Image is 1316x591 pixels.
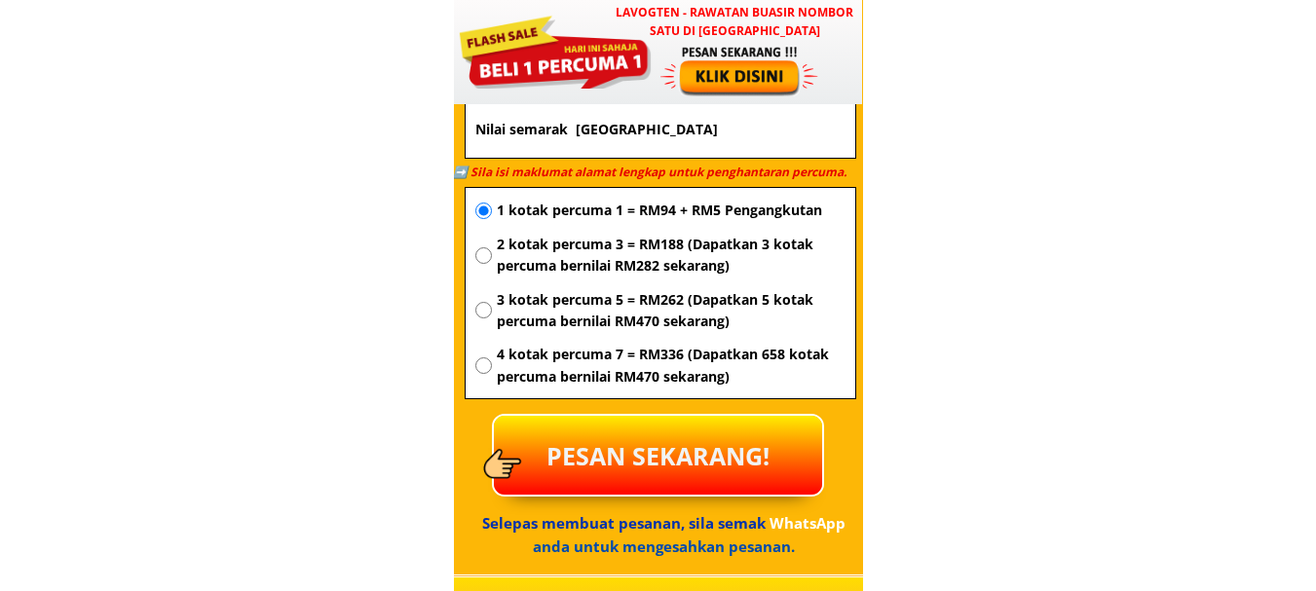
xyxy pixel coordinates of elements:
[482,513,766,533] span: Selepas membuat pesanan, sila semak
[497,344,846,388] span: 4 kotak percuma 7 = RM336 (Dapatkan 658 kotak percuma bernilai RM470 sekarang)
[453,163,856,181] h3: ➡️ Sila isi maklumat alamat lengkap untuk penghantaran percuma.
[470,100,850,159] input: Alamat (Wilayah, Bandar, Wad/Komune,...)
[497,200,846,221] span: 1 kotak percuma 1 = RM94 + RM5 Pengangkutan
[607,3,862,40] h3: LAVOGTEN - Rawatan Buasir Nombor Satu di [GEOGRAPHIC_DATA]
[770,513,846,533] span: WhatsApp
[497,289,846,333] span: 3 kotak percuma 5 = RM262 (Dapatkan 5 kotak percuma bernilai RM470 sekarang)
[533,536,795,556] span: anda untuk mengesahkan pesanan.
[497,234,846,277] span: 2 kotak percuma 3 = RM188 (Dapatkan 3 kotak percuma bernilai RM282 sekarang)
[494,416,822,495] p: PESAN SEKARANG!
